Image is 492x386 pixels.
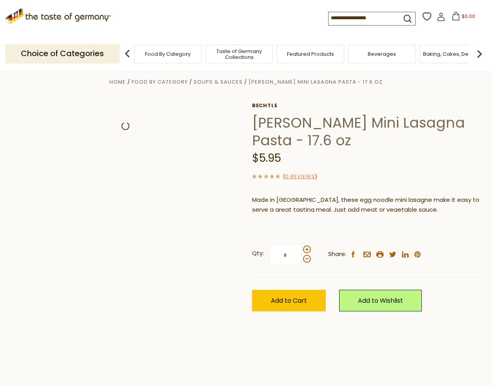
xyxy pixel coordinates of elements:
span: Share: [328,249,346,259]
input: Qty: [269,244,301,266]
a: Beverages [368,51,396,57]
button: Add to Cart [252,290,326,311]
p: Made in [GEOGRAPHIC_DATA], these egg noodle mini lasagne make it easy to serve a great tasting me... [252,195,481,215]
img: previous arrow [120,46,135,62]
a: Featured Products [287,51,334,57]
a: Taste of Germany Collections [208,48,271,60]
a: 0 Reviews [285,173,315,181]
p: Choice of Categories [5,44,120,63]
span: Add to Cart [271,296,307,305]
a: Soups & Sauces [194,78,243,86]
a: Add to Wishlist [339,290,422,311]
a: [PERSON_NAME] Mini Lasagna Pasta - 17.6 oz [249,78,383,86]
a: Bechtle [252,102,481,109]
a: Food By Category [132,78,188,86]
a: Home [109,78,126,86]
strong: Qty: [252,249,264,258]
span: ( ) [283,173,317,180]
a: Baking, Cakes, Desserts [423,51,484,57]
span: $0.00 [462,13,475,20]
img: next arrow [472,46,487,62]
button: $0.00 [447,12,480,24]
a: Food By Category [145,51,191,57]
span: $5.95 [252,150,281,166]
h1: [PERSON_NAME] Mini Lasagna Pasta - 17.6 oz [252,114,481,149]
